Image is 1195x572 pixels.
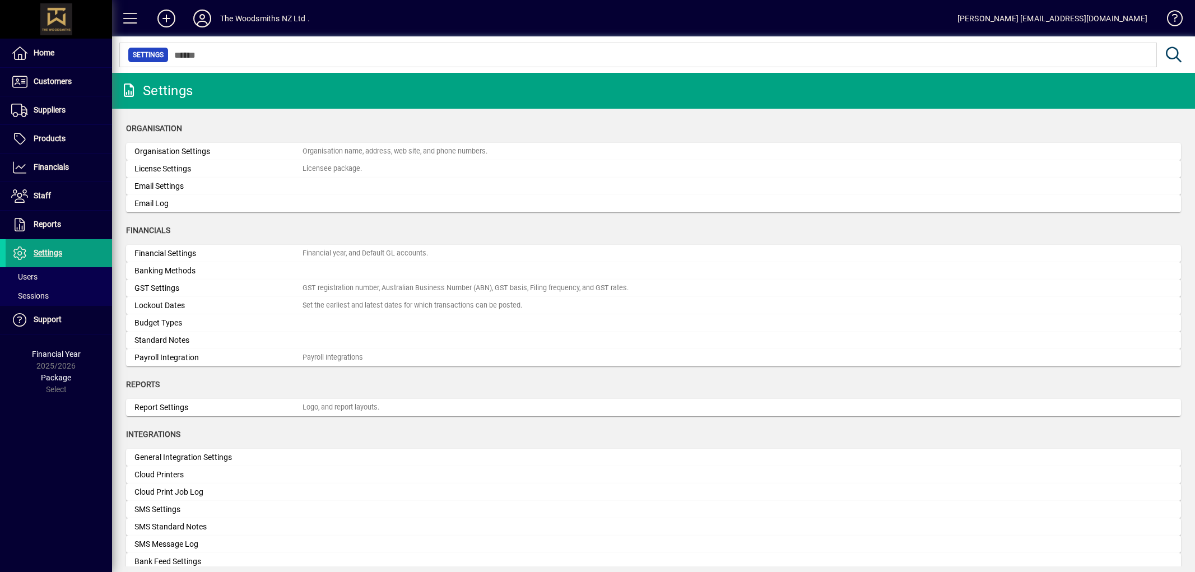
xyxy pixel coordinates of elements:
div: Report Settings [134,402,303,413]
span: Settings [34,248,62,257]
span: Products [34,134,66,143]
div: SMS Settings [134,504,303,515]
div: Financial Settings [134,248,303,259]
span: Settings [133,49,164,61]
a: Lockout DatesSet the earliest and latest dates for which transactions can be posted. [126,297,1181,314]
div: Bank Feed Settings [134,556,303,568]
span: Support [34,315,62,324]
a: General Integration Settings [126,449,1181,466]
span: Suppliers [34,105,66,114]
div: GST Settings [134,282,303,294]
div: Payroll Integrations [303,352,363,363]
div: [PERSON_NAME] [EMAIL_ADDRESS][DOMAIN_NAME] [957,10,1147,27]
div: The Woodsmiths NZ Ltd . [220,10,310,27]
div: Financial year, and Default GL accounts. [303,248,428,259]
div: Cloud Print Job Log [134,486,303,498]
a: Email Log [126,195,1181,212]
div: Budget Types [134,317,303,329]
a: Knowledge Base [1159,2,1181,39]
a: Report SettingsLogo, and report layouts. [126,399,1181,416]
span: Staff [34,191,51,200]
span: Reports [34,220,61,229]
a: Financials [6,154,112,182]
div: Licensee package. [303,164,362,174]
span: Financial Year [32,350,81,359]
a: Bank Feed Settings [126,553,1181,570]
div: Standard Notes [134,334,303,346]
span: Financials [126,226,170,235]
a: Organisation SettingsOrganisation name, address, web site, and phone numbers. [126,143,1181,160]
span: Home [34,48,54,57]
div: Logo, and report layouts. [303,402,379,413]
a: Email Settings [126,178,1181,195]
a: Suppliers [6,96,112,124]
button: Add [148,8,184,29]
div: Email Settings [134,180,303,192]
a: Reports [6,211,112,239]
a: Staff [6,182,112,210]
a: Budget Types [126,314,1181,332]
a: Customers [6,68,112,96]
span: Package [41,373,71,382]
div: Organisation name, address, web site, and phone numbers. [303,146,487,157]
span: Sessions [11,291,49,300]
a: SMS Settings [126,501,1181,518]
div: Payroll Integration [134,352,303,364]
a: Users [6,267,112,286]
div: Email Log [134,198,303,210]
div: Lockout Dates [134,300,303,311]
div: SMS Standard Notes [134,521,303,533]
div: General Integration Settings [134,452,303,463]
div: Organisation Settings [134,146,303,157]
a: SMS Message Log [126,536,1181,553]
a: Financial SettingsFinancial year, and Default GL accounts. [126,245,1181,262]
span: Financials [34,162,69,171]
span: Users [11,272,38,281]
div: SMS Message Log [134,538,303,550]
a: GST SettingsGST registration number, Australian Business Number (ABN), GST basis, Filing frequenc... [126,280,1181,297]
a: SMS Standard Notes [126,518,1181,536]
a: Products [6,125,112,153]
a: Payroll IntegrationPayroll Integrations [126,349,1181,366]
div: Cloud Printers [134,469,303,481]
div: GST registration number, Australian Business Number (ABN), GST basis, Filing frequency, and GST r... [303,283,629,294]
span: Reports [126,380,160,389]
a: Home [6,39,112,67]
a: License SettingsLicensee package. [126,160,1181,178]
a: Standard Notes [126,332,1181,349]
a: Sessions [6,286,112,305]
div: Settings [120,82,193,100]
span: Organisation [126,124,182,133]
div: Set the earliest and latest dates for which transactions can be posted. [303,300,522,311]
div: License Settings [134,163,303,175]
span: Integrations [126,430,180,439]
div: Banking Methods [134,265,303,277]
a: Cloud Printers [126,466,1181,483]
a: Cloud Print Job Log [126,483,1181,501]
a: Support [6,306,112,334]
span: Customers [34,77,72,86]
a: Banking Methods [126,262,1181,280]
button: Profile [184,8,220,29]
